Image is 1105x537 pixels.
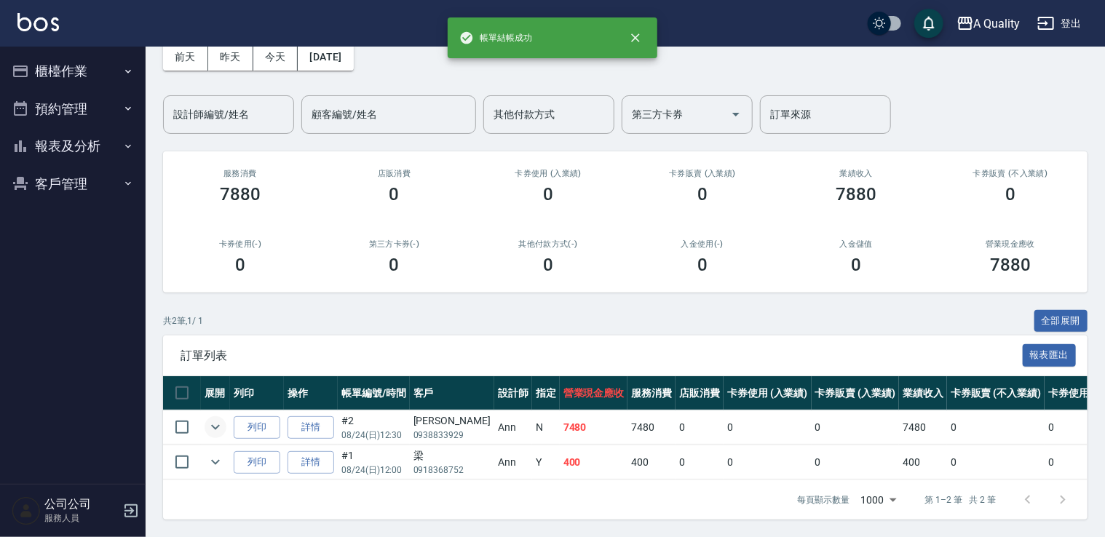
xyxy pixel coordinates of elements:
h3: 0 [389,255,400,275]
button: 昨天 [208,44,253,71]
img: Logo [17,13,59,31]
button: 全部展開 [1034,310,1088,333]
span: 訂單列表 [181,349,1023,363]
td: 0 [947,445,1045,480]
h3: 0 [851,255,861,275]
td: 400 [627,445,676,480]
td: 0 [1045,445,1104,480]
button: 報表及分析 [6,127,140,165]
button: 客戶管理 [6,165,140,203]
h3: 0 [235,255,245,275]
th: 卡券使用 (入業績) [724,376,812,410]
td: 0 [812,445,900,480]
h2: 第三方卡券(-) [335,239,454,249]
h2: 入金儲值 [797,239,916,249]
th: 展開 [201,376,230,410]
h2: 卡券販賣 (不入業績) [951,169,1070,178]
th: 卡券販賣 (入業績) [812,376,900,410]
h3: 7880 [220,184,261,204]
th: 帳單編號/時間 [338,376,410,410]
a: 詳情 [288,451,334,474]
td: 400 [899,445,947,480]
th: 店販消費 [676,376,724,410]
td: 7480 [899,410,947,445]
td: #2 [338,410,410,445]
td: 0 [676,445,724,480]
h3: 7880 [836,184,877,204]
th: 列印 [230,376,284,410]
td: 0 [724,445,812,480]
h3: 0 [697,255,708,275]
button: 列印 [234,416,280,439]
h3: 服務消費 [181,169,300,178]
td: 0 [812,410,900,445]
p: 每頁顯示數量 [797,493,849,506]
td: Ann [494,445,532,480]
button: expand row [205,416,226,438]
h2: 卡券使用 (入業績) [488,169,608,178]
p: 共 2 筆, 1 / 1 [163,314,203,327]
th: 操作 [284,376,338,410]
p: 服務人員 [44,512,119,525]
p: 0938833929 [413,429,491,442]
h3: 0 [1005,184,1015,204]
button: expand row [205,451,226,473]
th: 營業現金應收 [560,376,628,410]
th: 業績收入 [899,376,947,410]
td: Y [532,445,560,480]
div: 梁 [413,448,491,464]
th: 設計師 [494,376,532,410]
button: 登出 [1031,10,1088,37]
h5: 公司公司 [44,497,119,512]
th: 服務消費 [627,376,676,410]
p: 第 1–2 筆 共 2 筆 [925,493,996,506]
td: 7480 [560,410,628,445]
h2: 業績收入 [797,169,916,178]
th: 卡券販賣 (不入業績) [947,376,1045,410]
a: 報表匯出 [1023,348,1077,362]
h3: 0 [543,184,553,204]
h3: 7880 [990,255,1031,275]
h3: 0 [389,184,400,204]
button: 報表匯出 [1023,344,1077,367]
h2: 其他付款方式(-) [488,239,608,249]
h2: 卡券使用(-) [181,239,300,249]
th: 客戶 [410,376,494,410]
button: 今天 [253,44,298,71]
img: Person [12,496,41,525]
h3: 0 [697,184,708,204]
button: 櫃檯作業 [6,52,140,90]
h2: 卡券販賣 (入業績) [643,169,762,178]
p: 08/24 (日) 12:30 [341,429,406,442]
td: Ann [494,410,532,445]
td: 400 [560,445,628,480]
span: 帳單結帳成功 [459,31,532,45]
p: 0918368752 [413,464,491,477]
td: N [532,410,560,445]
h2: 入金使用(-) [643,239,762,249]
h2: 店販消費 [335,169,454,178]
button: [DATE] [298,44,353,71]
button: 預約管理 [6,90,140,128]
button: close [619,22,651,54]
button: Open [724,103,748,126]
td: 0 [1045,410,1104,445]
td: 0 [947,410,1045,445]
button: 列印 [234,451,280,474]
td: 0 [724,410,812,445]
button: 前天 [163,44,208,71]
th: 卡券使用(-) [1045,376,1104,410]
th: 指定 [532,376,560,410]
div: A Quality [974,15,1021,33]
h3: 0 [543,255,553,275]
button: save [914,9,943,38]
h2: 營業現金應收 [951,239,1070,249]
button: A Quality [951,9,1026,39]
a: 詳情 [288,416,334,439]
div: 1000 [855,480,902,520]
td: 0 [676,410,724,445]
p: 08/24 (日) 12:00 [341,464,406,477]
td: #1 [338,445,410,480]
div: [PERSON_NAME] [413,413,491,429]
td: 7480 [627,410,676,445]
